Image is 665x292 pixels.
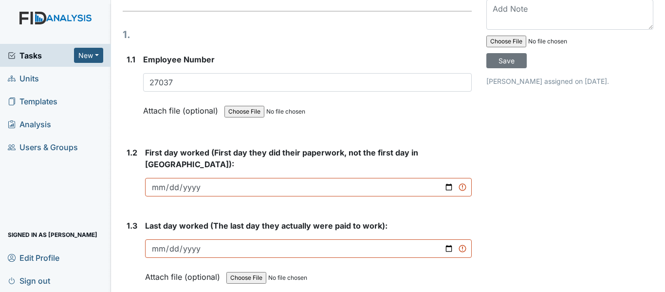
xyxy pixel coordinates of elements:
span: Edit Profile [8,250,59,265]
span: Last day worked (The last day they actually were paid to work): [145,221,388,231]
label: 1.3 [127,220,137,232]
label: 1.1 [127,54,135,65]
input: Save [486,53,527,68]
p: [PERSON_NAME] assigned on [DATE]. [486,76,653,86]
span: Employee Number [143,55,215,64]
span: Signed in as [PERSON_NAME] [8,227,97,242]
label: 1.2 [127,147,137,158]
label: Attach file (optional) [145,266,224,283]
span: First day worked (First day they did their paperwork, not the first day in [GEOGRAPHIC_DATA]): [145,148,418,169]
label: Attach file (optional) [143,99,222,117]
span: Sign out [8,273,50,288]
h1: 1. [123,27,472,42]
span: Templates [8,94,57,109]
span: Units [8,71,39,86]
span: Users & Groups [8,139,78,155]
button: New [74,48,103,63]
span: Analysis [8,117,51,132]
a: Tasks [8,50,74,61]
